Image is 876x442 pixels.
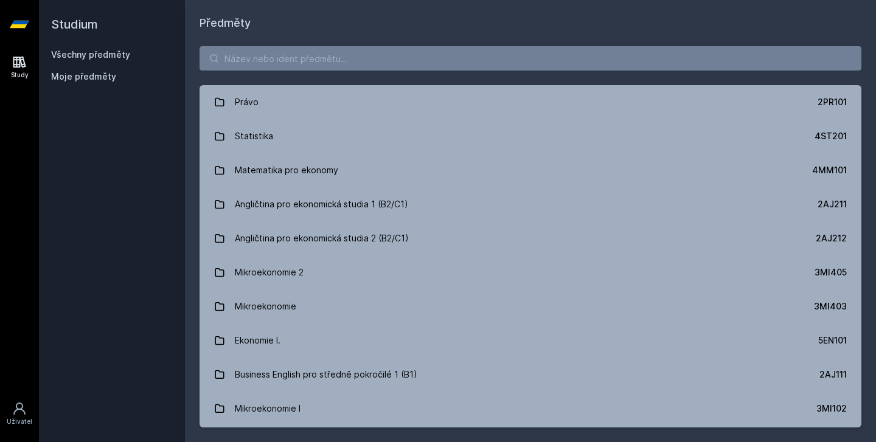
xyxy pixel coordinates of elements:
div: Angličtina pro ekonomická studia 1 (B2/C1) [235,192,408,216]
a: Business English pro středně pokročilé 1 (B1) 2AJ111 [200,357,861,392]
div: 2AJ211 [818,198,847,210]
input: Název nebo ident předmětu… [200,46,861,71]
div: Business English pro středně pokročilé 1 (B1) [235,362,417,387]
div: Matematika pro ekonomy [235,158,338,182]
div: Mikroekonomie [235,294,296,319]
a: Angličtina pro ekonomická studia 1 (B2/C1) 2AJ211 [200,187,861,221]
div: 2PR101 [818,96,847,108]
a: Právo 2PR101 [200,85,861,119]
div: 3MI405 [815,266,847,278]
div: 5EN101 [818,334,847,347]
a: Uživatel [2,395,36,432]
a: Study [2,49,36,86]
div: Statistika [235,124,273,148]
a: Mikroekonomie 2 3MI405 [200,255,861,289]
div: 4ST201 [815,130,847,142]
a: Angličtina pro ekonomická studia 2 (B2/C1) 2AJ212 [200,221,861,255]
a: Matematika pro ekonomy 4MM101 [200,153,861,187]
a: Mikroekonomie I 3MI102 [200,392,861,426]
div: 2AJ212 [816,232,847,244]
a: Ekonomie I. 5EN101 [200,323,861,357]
a: Mikroekonomie 3MI403 [200,289,861,323]
div: 4MM101 [812,164,847,176]
div: 3MI102 [816,402,847,415]
span: Moje předměty [51,71,116,83]
h1: Předměty [200,15,861,32]
div: Právo [235,90,259,114]
a: Všechny předměty [51,49,130,60]
div: Study [11,71,29,80]
div: 2AJ111 [819,368,847,381]
div: Mikroekonomie 2 [235,260,304,285]
a: Statistika 4ST201 [200,119,861,153]
div: Ekonomie I. [235,328,280,353]
div: Angličtina pro ekonomická studia 2 (B2/C1) [235,226,409,250]
div: Uživatel [7,417,32,426]
div: 3MI403 [814,300,847,313]
div: Mikroekonomie I [235,396,301,421]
